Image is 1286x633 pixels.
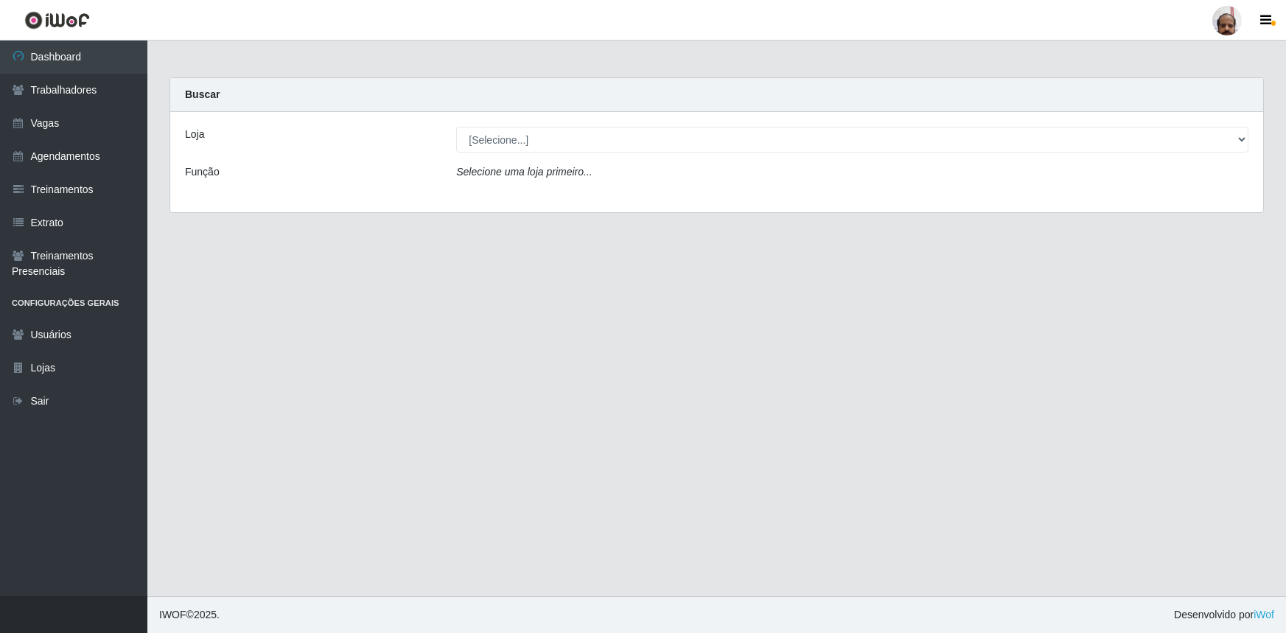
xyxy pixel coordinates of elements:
[185,164,220,180] label: Função
[159,607,220,623] span: © 2025 .
[24,11,90,29] img: CoreUI Logo
[456,166,592,178] i: Selecione uma loja primeiro...
[185,127,204,142] label: Loja
[1174,607,1274,623] span: Desenvolvido por
[159,609,186,620] span: IWOF
[1254,609,1274,620] a: iWof
[185,88,220,100] strong: Buscar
